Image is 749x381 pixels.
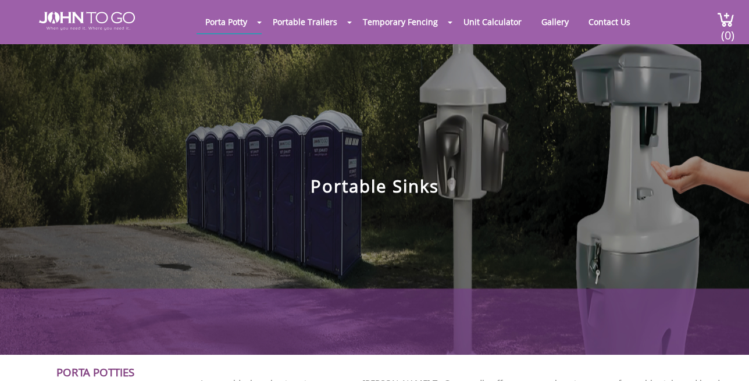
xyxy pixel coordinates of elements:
a: Gallery [533,10,577,33]
a: Temporary Fencing [354,10,447,33]
a: Portable Trailers [264,10,346,33]
a: Porta Potties [56,365,134,379]
a: Unit Calculator [455,10,530,33]
a: Contact Us [580,10,639,33]
img: cart a [717,12,734,27]
a: Porta Potty [197,10,256,33]
img: JOHN to go [39,12,135,30]
span: (0) [721,18,734,43]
